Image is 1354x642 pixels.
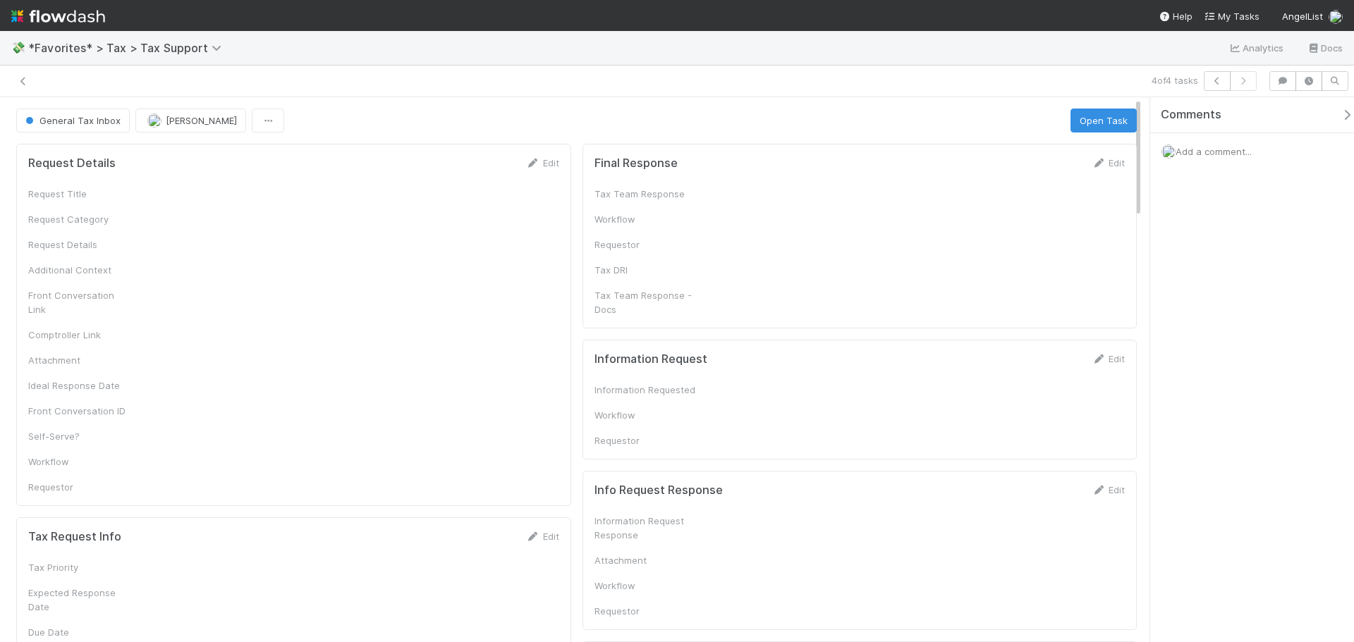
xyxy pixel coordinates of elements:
img: avatar_cfa6ccaa-c7d9-46b3-b608-2ec56ecf97ad.png [147,113,161,128]
img: avatar_cfa6ccaa-c7d9-46b3-b608-2ec56ecf97ad.png [1161,144,1176,159]
span: Comments [1161,108,1221,122]
div: Information Requested [594,383,700,397]
img: logo-inverted-e16ddd16eac7371096b0.svg [11,4,105,28]
span: [PERSON_NAME] [166,115,237,126]
div: Tax Team Response [594,187,700,201]
a: Docs [1307,39,1343,56]
span: My Tasks [1204,11,1260,22]
span: Add a comment... [1176,146,1252,157]
div: Workflow [594,579,700,593]
div: Request Title [28,187,134,201]
span: *Favorites* > Tax > Tax Support [28,41,228,55]
a: Edit [1092,157,1125,168]
a: Edit [1092,353,1125,364]
button: Open Task [1071,109,1137,132]
div: Tax DRI [594,263,700,277]
img: avatar_cfa6ccaa-c7d9-46b3-b608-2ec56ecf97ad.png [1329,10,1343,24]
div: Help [1159,9,1193,23]
div: Comptroller Link [28,328,134,342]
div: Requestor [594,604,700,618]
h5: Final Response [594,156,678,171]
button: General Tax Inbox [16,109,130,132]
div: Request Details [28,237,134,252]
div: Self-Serve? [28,429,134,443]
div: Request Category [28,212,134,226]
div: Requestor [28,480,134,494]
h5: Information Request [594,352,707,366]
span: 4 of 4 tasks [1152,73,1198,87]
div: Information Request Response [594,514,700,542]
div: Due Date [28,625,134,639]
h5: Tax Request Info [28,530,121,544]
a: Analytics [1228,39,1284,56]
div: Additional Context [28,263,134,277]
h5: Request Details [28,156,116,171]
div: Attachment [28,353,134,367]
div: Tax Priority [28,560,134,574]
div: Ideal Response Date [28,378,134,393]
div: Workflow [594,212,700,226]
div: Attachment [594,553,700,567]
div: Tax Team Response - Docs [594,288,700,316]
button: [PERSON_NAME] [135,109,246,132]
h5: Info Request Response [594,483,723,498]
div: Workflow [28,455,134,469]
div: Front Conversation ID [28,404,134,418]
div: Requestor [594,237,700,252]
span: General Tax Inbox [23,115,121,126]
span: 💸 [11,42,25,54]
div: Workflow [594,408,700,422]
div: Requestor [594,433,700,447]
div: Expected Response Date [28,586,134,614]
div: Front Conversation Link [28,288,134,316]
a: Edit [526,531,559,542]
a: Edit [1092,484,1125,495]
a: My Tasks [1204,9,1260,23]
span: AngelList [1282,11,1323,22]
a: Edit [526,157,559,168]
